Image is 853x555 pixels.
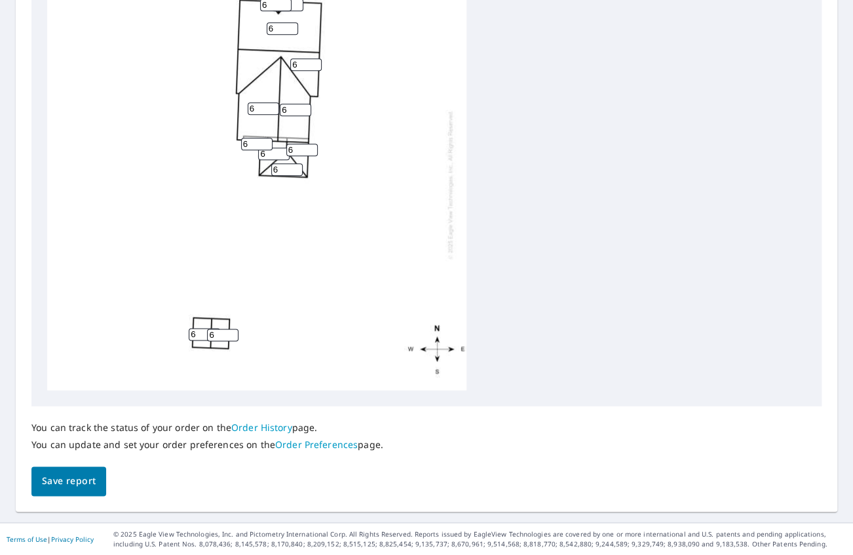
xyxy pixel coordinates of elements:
p: You can track the status of your order on the page. [31,422,383,434]
span: Save report [42,473,96,489]
a: Order Preferences [275,438,358,451]
p: © 2025 Eagle View Technologies, Inc. and Pictometry International Corp. All Rights Reserved. Repo... [113,529,846,549]
a: Privacy Policy [51,535,94,544]
p: You can update and set your order preferences on the page. [31,439,383,451]
p: | [7,535,94,543]
a: Terms of Use [7,535,47,544]
button: Save report [31,466,106,496]
a: Order History [231,421,292,434]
